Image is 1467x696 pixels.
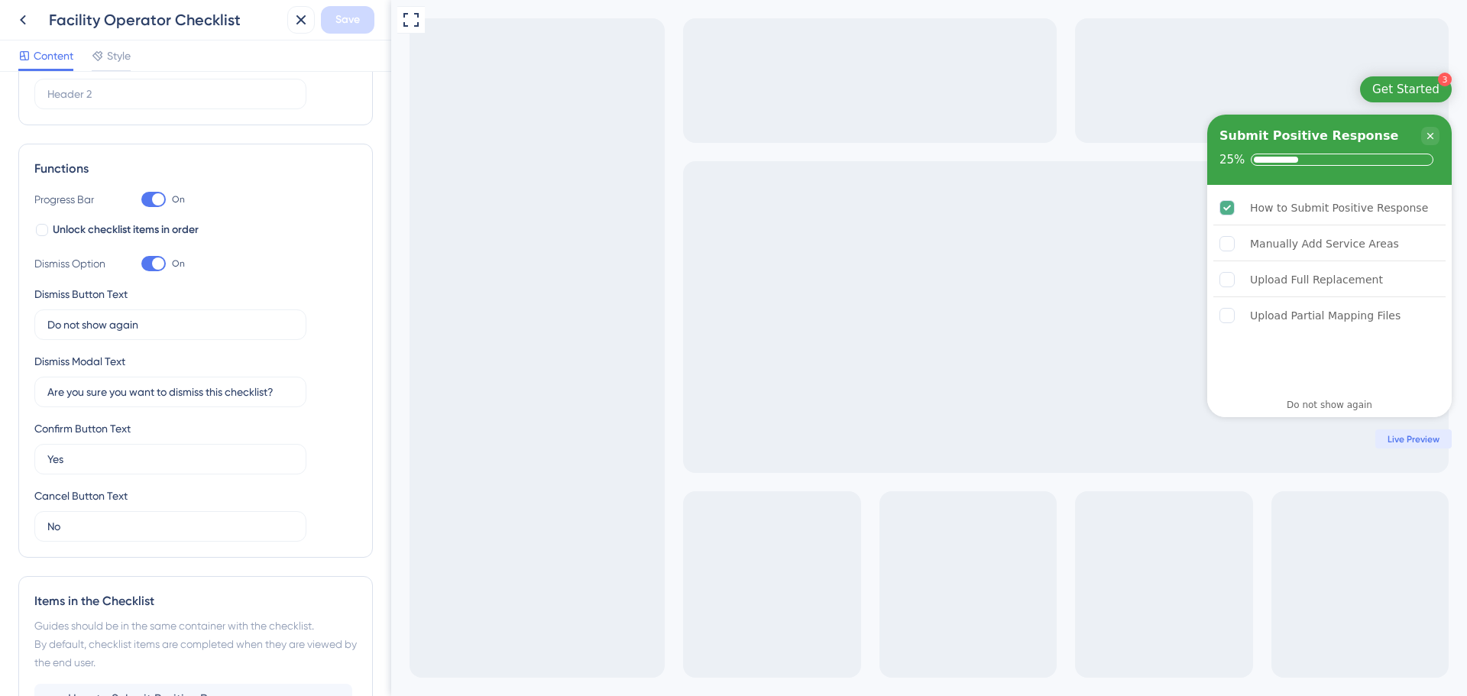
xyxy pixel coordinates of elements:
[828,153,853,167] div: 25%
[34,592,357,610] div: Items in the Checklist
[47,518,293,535] input: Type the value
[828,127,1007,145] div: Submit Positive Response
[34,160,357,178] div: Functions
[859,306,1009,325] div: Upload Partial Mapping Files
[828,153,1048,167] div: Checklist progress: 25%
[34,617,357,672] div: Guides should be in the same container with the checklist. By default, checklist items are comple...
[34,419,131,438] div: Confirm Button Text
[816,115,1061,417] div: Checklist Container
[172,193,185,206] span: On
[47,316,293,333] input: Type the value
[34,47,73,65] span: Content
[34,487,128,505] div: Cancel Button Text
[107,47,131,65] span: Style
[49,9,281,31] div: Facility Operator Checklist
[34,190,111,209] div: Progress Bar
[53,221,199,239] span: Unlock checklist items in order
[47,86,293,102] input: Header 2
[47,451,293,468] input: Type the value
[822,227,1054,261] div: Manually Add Service Areas is incomplete.
[996,433,1048,445] span: Live Preview
[822,263,1054,297] div: Upload Full Replacement is incomplete.
[172,257,185,270] span: On
[816,185,1061,367] div: Checklist items
[335,11,360,29] span: Save
[981,82,1048,97] div: Get Started
[34,352,125,371] div: Dismiss Modal Text
[47,384,293,400] input: Type the value
[321,6,374,34] button: Save
[1030,127,1048,145] div: Close Checklist
[859,199,1037,217] div: How to Submit Positive Response
[1047,73,1061,86] div: 3
[34,285,128,303] div: Dismiss Button Text
[859,235,1008,253] div: Manually Add Service Areas
[969,76,1061,102] div: Open Get Started checklist, remaining modules: 3
[895,399,981,411] div: Do not show again
[34,254,111,273] div: Dismiss Option
[822,299,1054,332] div: Upload Partial Mapping Files is incomplete.
[822,191,1054,225] div: How to Submit Positive Response is complete.
[859,270,992,289] div: Upload Full Replacement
